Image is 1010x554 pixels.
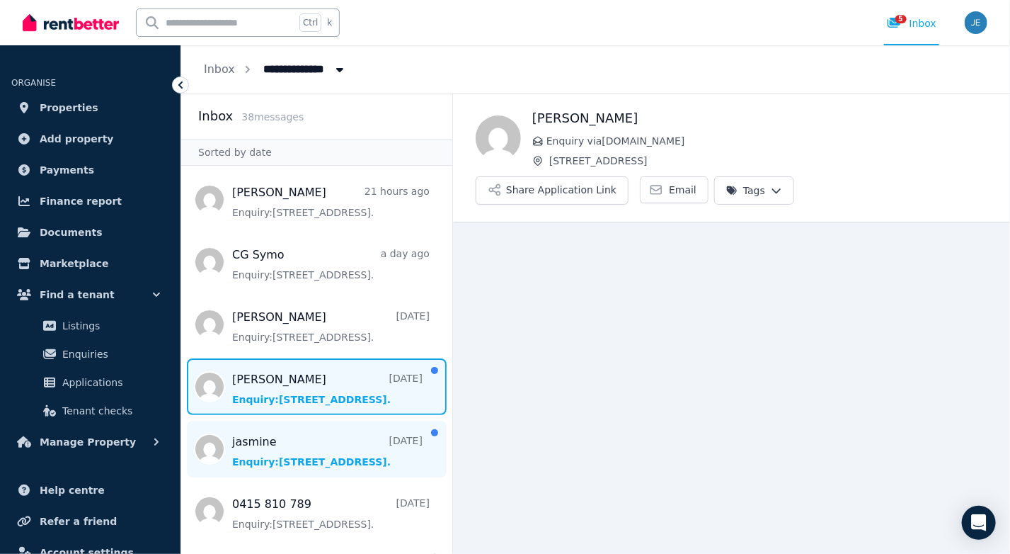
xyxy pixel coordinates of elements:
a: Email [640,176,708,203]
div: Open Intercom Messenger [962,506,996,540]
button: Share Application Link [476,176,629,205]
a: Applications [17,368,163,397]
a: Documents [11,218,169,247]
a: Inbox [204,62,235,76]
a: Help centre [11,476,169,504]
span: 38 message s [241,111,304,123]
span: Tenant checks [62,402,158,419]
span: Applications [62,374,158,391]
button: Find a tenant [11,281,169,309]
span: Documents [40,224,103,241]
span: Help centre [40,482,105,499]
img: RentBetter [23,12,119,33]
a: Add property [11,125,169,153]
a: [PERSON_NAME][DATE]Enquiry:[STREET_ADDRESS]. [232,371,423,407]
h2: Inbox [198,106,233,126]
span: Payments [40,162,94,179]
span: Find a tenant [40,286,115,303]
span: Ctrl [299,13,321,32]
a: CG Symoa day agoEnquiry:[STREET_ADDRESS]. [232,247,430,282]
div: Inbox [887,16,936,30]
a: [PERSON_NAME]21 hours agoEnquiry:[STREET_ADDRESS]. [232,184,430,220]
nav: Breadcrumb [181,45,369,94]
a: Marketplace [11,249,169,278]
a: Payments [11,156,169,184]
img: Jeff [965,11,987,34]
a: Enquiries [17,340,163,368]
span: Add property [40,130,114,147]
span: Tags [726,183,765,198]
a: Tenant checks [17,397,163,425]
a: Listings [17,312,163,340]
a: Refer a friend [11,507,169,536]
span: ORGANISE [11,78,56,88]
span: Marketplace [40,255,108,272]
div: Sorted by date [181,139,452,166]
a: Properties [11,94,169,122]
button: Manage Property [11,428,169,456]
a: 0415 810 789[DATE]Enquiry:[STREET_ADDRESS]. [232,496,430,531]
span: Listings [62,317,158,334]
span: 5 [895,15,907,23]
span: Enquiries [62,346,158,363]
a: [PERSON_NAME][DATE]Enquiry:[STREET_ADDRESS]. [232,309,430,344]
a: jasmine[DATE]Enquiry:[STREET_ADDRESS]. [232,434,423,469]
span: Enquiry via [DOMAIN_NAME] [546,134,987,148]
span: Properties [40,99,98,116]
button: Tags [714,176,794,205]
span: Refer a friend [40,513,117,530]
img: Jesse See [476,115,521,161]
a: Finance report [11,187,169,215]
span: Manage Property [40,434,136,451]
span: Finance report [40,193,122,210]
span: Email [669,183,696,197]
span: k [327,17,332,28]
span: [STREET_ADDRESS] [549,154,987,168]
h1: [PERSON_NAME] [532,108,987,128]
